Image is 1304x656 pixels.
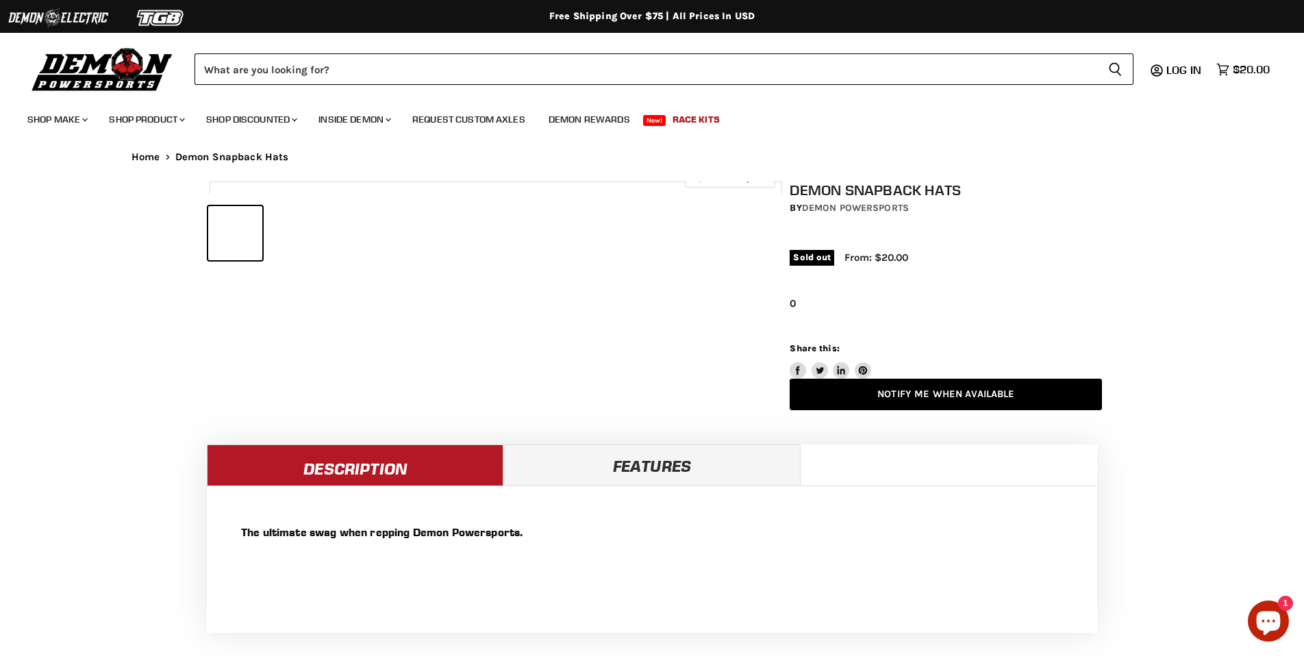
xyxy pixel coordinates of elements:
[692,173,768,183] span: Click to expand
[110,5,212,31] img: TGB Logo 2
[195,53,1133,85] form: Product
[1244,601,1293,645] inbox-online-store-chat: Shopify online store chat
[325,206,379,260] button: Demon Snapback Hats thumbnail
[500,206,554,260] button: Demon Snapback Hats thumbnail
[538,105,640,134] a: Demon Rewards
[1097,53,1133,85] button: Search
[662,105,730,134] a: Race Kits
[790,201,1102,216] div: by
[643,115,666,126] span: New!
[1160,64,1209,76] a: Log in
[27,45,177,93] img: Demon Powersports
[99,105,193,134] a: Shop Product
[17,100,1266,134] ul: Main menu
[131,151,160,163] a: Home
[266,206,321,260] button: Demon Snapback Hats thumbnail
[442,206,496,260] button: Demon Snapback Hats thumbnail
[1233,63,1270,76] span: $20.00
[208,206,262,260] button: Demon Snapback Hats thumbnail
[503,444,800,485] a: Features
[7,5,110,31] img: Demon Electric Logo 2
[790,295,1102,312] p: 0
[790,181,1102,199] h1: Demon Snapback Hats
[802,202,909,214] a: Demon Powersports
[196,105,305,134] a: Shop Discounted
[1166,63,1201,77] span: Log in
[383,206,437,260] button: Demon Snapback Hats thumbnail
[104,151,1200,163] nav: Breadcrumbs
[308,105,399,134] a: Inside Demon
[790,342,871,379] aside: Share this:
[402,105,536,134] a: Request Custom Axles
[241,525,1063,540] p: The ultimate swag when repping Demon Powersports.
[175,151,289,163] span: Demon Snapback Hats
[17,105,96,134] a: Shop Make
[790,379,1102,411] a: Notify Me When Available
[844,251,908,264] span: From: $20.00
[1209,60,1277,79] a: $20.00
[790,343,839,353] span: Share this:
[104,10,1200,23] div: Free Shipping Over $75 | All Prices In USD
[790,250,834,265] span: Sold out
[207,444,503,485] a: Description
[195,53,1097,85] input: Search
